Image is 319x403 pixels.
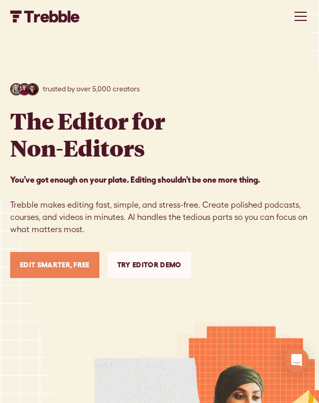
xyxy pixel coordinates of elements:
[10,175,260,184] strong: You’ve got enough on your plate. Editing shouldn’t be one more thing. ‍
[284,348,309,372] div: Open Intercom Messenger
[10,252,99,278] a: Edit Smarter, Free
[288,4,309,29] div: menu
[10,108,165,162] h1: The Editor for Non-Editors
[10,10,80,22] img: Trebble FM Logo
[10,10,80,22] a: home
[43,84,140,94] p: trusted by over 5,000 creators
[10,173,309,236] p: Trebble makes editing fast, simple, and stress-free. Create polished podcasts, courses, and video...
[108,252,191,278] a: Try Editor Demo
